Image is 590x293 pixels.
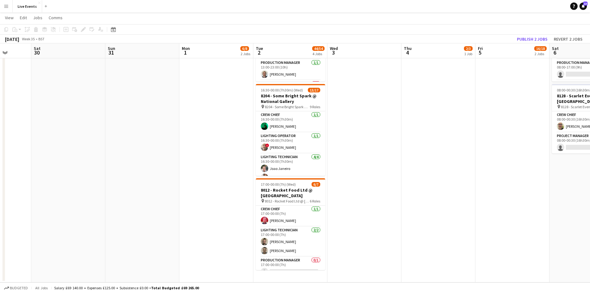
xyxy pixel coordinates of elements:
[579,2,587,10] a: 13
[464,51,472,56] div: 1 Job
[108,46,115,51] span: Sun
[464,46,473,51] span: 2/3
[312,51,324,56] div: 4 Jobs
[477,49,483,56] span: 5
[107,49,115,56] span: 31
[265,104,310,109] span: 8204 - Some Bright Spark @ National Gallery
[256,132,325,153] app-card-role: Lighting Operator1/116:30-00:00 (7h30m)![PERSON_NAME]
[34,286,49,290] span: All jobs
[256,178,325,270] app-job-card: 17:00-00:00 (7h) (Wed)6/78012 - Rocket Food Ltd @ [GEOGRAPHIC_DATA] 8012 - Rocket Food Ltd @ [GEO...
[33,49,41,56] span: 30
[265,144,269,147] span: !
[330,46,338,51] span: Wed
[182,46,190,51] span: Mon
[514,35,550,43] button: Publish 2 jobs
[20,15,27,20] span: Edit
[256,111,325,132] app-card-role: Crew Chief1/116:30-00:00 (7h30m)[PERSON_NAME]
[329,49,338,56] span: 3
[404,46,412,51] span: Thu
[256,187,325,198] h3: 8012 - Rocket Food Ltd @ [GEOGRAPHIC_DATA]
[5,36,19,42] div: [DATE]
[241,51,250,56] div: 2 Jobs
[17,14,29,22] a: Edit
[256,84,325,176] app-job-card: 16:30-00:00 (7h30m) (Wed)13/178204 - Some Bright Spark @ National Gallery 8204 - Some Bright Spar...
[38,37,45,41] div: BST
[181,49,190,56] span: 1
[33,15,42,20] span: Jobs
[535,51,546,56] div: 2 Jobs
[10,286,28,290] span: Budgeted
[151,286,199,290] span: Total Budgeted £69 265.00
[261,182,296,187] span: 17:00-00:00 (7h) (Wed)
[256,257,325,278] app-card-role: Production Manager0/117:00-00:00 (7h)
[34,46,41,51] span: Sat
[310,199,320,203] span: 6 Roles
[256,80,325,101] app-card-role: Project Manager0/1
[312,46,325,51] span: 44/54
[551,35,585,43] button: Revert 2 jobs
[310,104,320,109] span: 9 Roles
[261,88,303,92] span: 16:30-00:00 (7h30m) (Wed)
[256,206,325,227] app-card-role: Crew Chief1/117:00-00:00 (7h)[PERSON_NAME]
[240,46,249,51] span: 6/8
[31,14,45,22] a: Jobs
[256,93,325,104] h3: 8204 - Some Bright Spark @ National Gallery
[552,46,559,51] span: Sat
[256,46,263,51] span: Tue
[49,15,63,20] span: Comms
[255,49,263,56] span: 2
[265,199,310,203] span: 8012 - Rocket Food Ltd @ [GEOGRAPHIC_DATA]
[403,49,412,56] span: 4
[13,0,42,12] button: Live Events
[256,59,325,80] app-card-role: Production Manager1/113:00-23:00 (10h)[PERSON_NAME]
[312,182,320,187] span: 6/7
[534,46,547,51] span: 16/18
[3,285,29,291] button: Budgeted
[256,227,325,257] app-card-role: Lighting Technician2/217:00-00:00 (7h)[PERSON_NAME][PERSON_NAME]
[583,2,588,6] span: 13
[256,153,325,202] app-card-role: Lighting Technician4/416:30-00:00 (7h30m)Joao Janeiro[PERSON_NAME]
[551,49,559,56] span: 6
[54,286,199,290] div: Salary £69 140.00 + Expenses £125.00 + Subsistence £0.00 =
[5,15,14,20] span: View
[308,88,320,92] span: 13/17
[2,14,16,22] a: View
[478,46,483,51] span: Fri
[20,37,36,41] span: Week 35
[46,14,65,22] a: Comms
